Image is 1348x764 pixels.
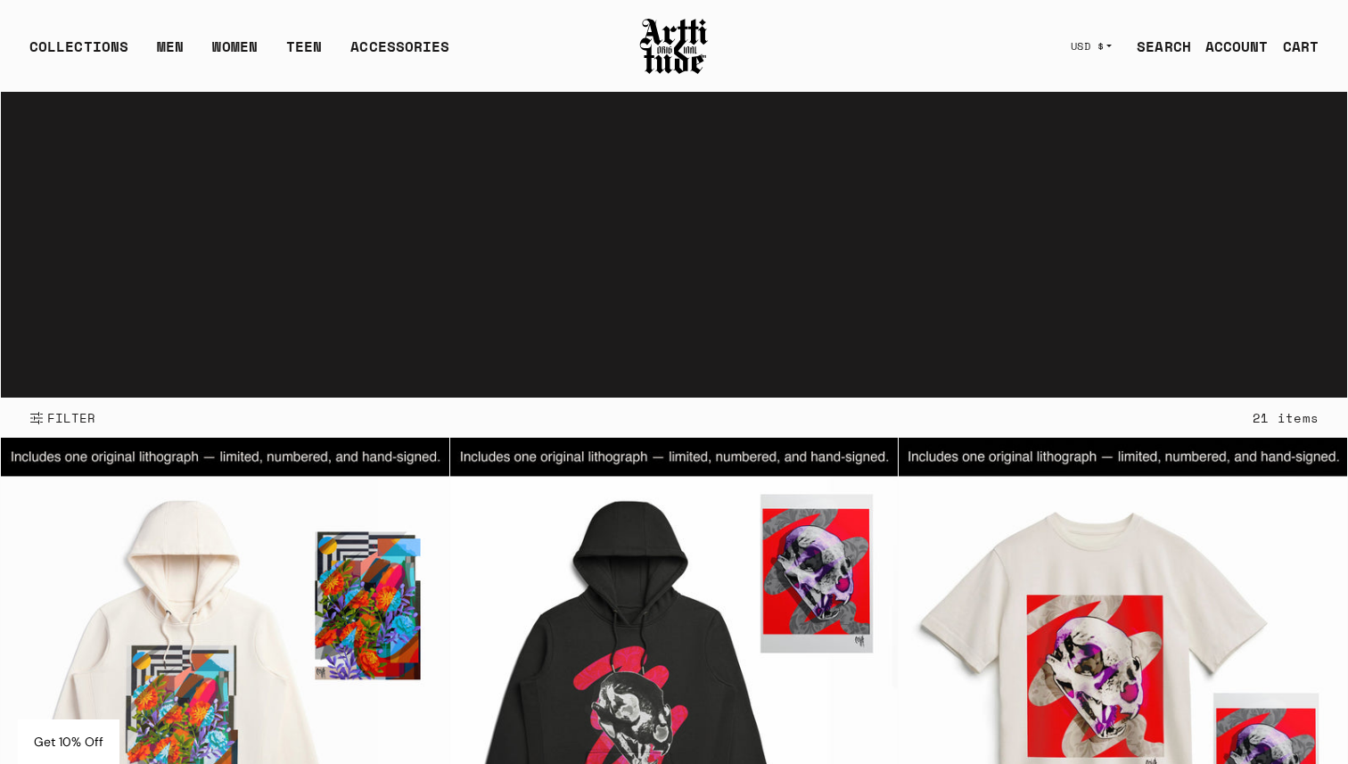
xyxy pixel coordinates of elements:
[1283,36,1319,57] div: CART
[286,36,322,71] a: TEEN
[638,16,710,77] img: Arttitude
[18,719,119,764] div: Get 10% Off
[1253,407,1319,428] div: 21 items
[350,36,449,71] div: ACCESSORIES
[1122,29,1191,64] a: SEARCH
[212,36,258,71] a: WOMEN
[1191,29,1269,64] a: ACCOUNT
[1,92,1347,398] video: Your browser does not support the video tag.
[1071,39,1105,53] span: USD $
[44,409,96,427] span: FILTER
[1060,27,1123,66] button: USD $
[15,36,464,71] ul: Main navigation
[34,734,103,750] span: Get 10% Off
[157,36,184,71] a: MEN
[29,36,128,71] div: COLLECTIONS
[1269,29,1319,64] a: Open cart
[29,398,96,438] button: Show filters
